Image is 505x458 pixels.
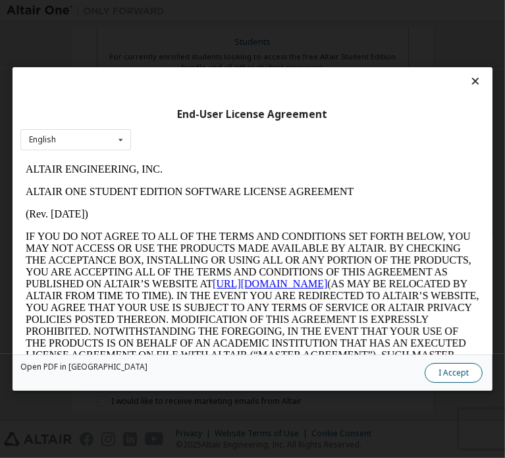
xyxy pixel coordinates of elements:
[5,28,459,40] p: ALTAIR ONE STUDENT EDITION SOFTWARE LICENSE AGREEMENT
[29,136,56,144] div: English
[20,108,485,121] div: End-User License Agreement
[5,72,459,215] p: IF YOU DO NOT AGREE TO ALL OF THE TERMS AND CONDITIONS SET FORTH BELOW, YOU MAY NOT ACCESS OR USE...
[192,120,307,131] a: [URL][DOMAIN_NAME]
[20,363,147,371] a: Open PDF in [GEOGRAPHIC_DATA]
[5,50,459,62] p: (Rev. [DATE])
[5,5,459,17] p: ALTAIR ENGINEERING, INC.
[425,363,483,383] button: I Accept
